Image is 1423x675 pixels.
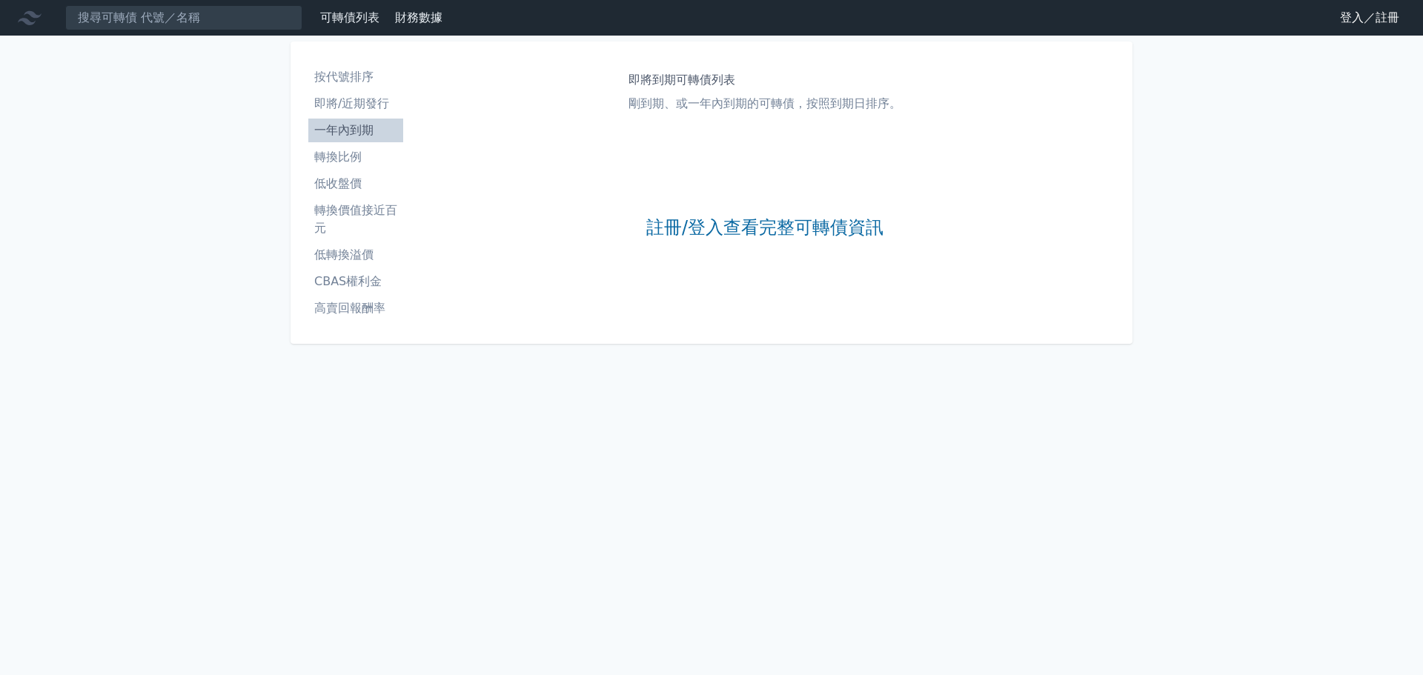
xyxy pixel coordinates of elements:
a: 轉換價值接近百元 [308,199,403,240]
li: 即將/近期發行 [308,95,403,113]
a: 轉換比例 [308,145,403,169]
li: 轉換價值接近百元 [308,202,403,237]
a: 即將/近期發行 [308,92,403,116]
li: CBAS權利金 [308,273,403,290]
a: 註冊/登入查看完整可轉債資訊 [646,216,883,240]
a: 財務數據 [395,10,442,24]
a: 低轉換溢價 [308,243,403,267]
li: 低收盤價 [308,175,403,193]
p: 剛到期、或一年內到期的可轉債，按照到期日排序。 [628,95,901,113]
a: 按代號排序 [308,65,403,89]
li: 按代號排序 [308,68,403,86]
a: 登入／註冊 [1328,6,1411,30]
a: 可轉債列表 [320,10,379,24]
a: 低收盤價 [308,172,403,196]
a: 高賣回報酬率 [308,296,403,320]
a: 一年內到期 [308,119,403,142]
input: 搜尋可轉債 代號／名稱 [65,5,302,30]
h1: 即將到期可轉債列表 [628,71,901,89]
li: 高賣回報酬率 [308,299,403,317]
a: CBAS權利金 [308,270,403,293]
li: 轉換比例 [308,148,403,166]
li: 低轉換溢價 [308,246,403,264]
li: 一年內到期 [308,122,403,139]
